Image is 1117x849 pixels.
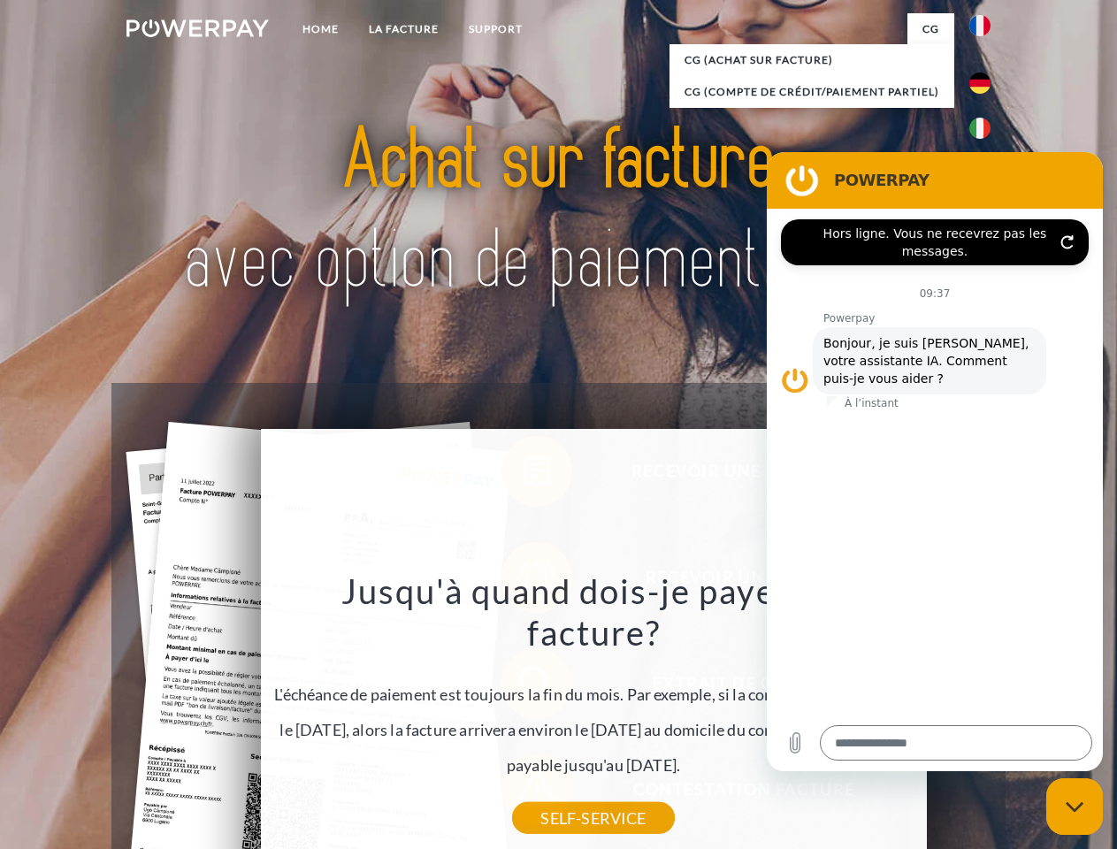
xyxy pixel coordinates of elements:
a: SELF-SERVICE [512,802,674,834]
a: CG (achat sur facture) [669,44,954,76]
img: it [969,118,991,139]
h3: Jusqu'à quand dois-je payer ma facture? [271,570,916,654]
a: LA FACTURE [354,13,454,45]
img: title-powerpay_fr.svg [169,85,948,339]
img: fr [969,15,991,36]
iframe: Fenêtre de messagerie [767,152,1103,771]
a: Support [454,13,538,45]
a: CG (Compte de crédit/paiement partiel) [669,76,954,108]
a: CG [907,13,954,45]
div: L'échéance de paiement est toujours la fin du mois. Par exemple, si la commande a été passée le [... [271,570,916,818]
iframe: Bouton de lancement de la fenêtre de messagerie, conversation en cours [1046,778,1103,835]
img: logo-powerpay-white.svg [126,19,269,37]
img: de [969,73,991,94]
a: Home [287,13,354,45]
